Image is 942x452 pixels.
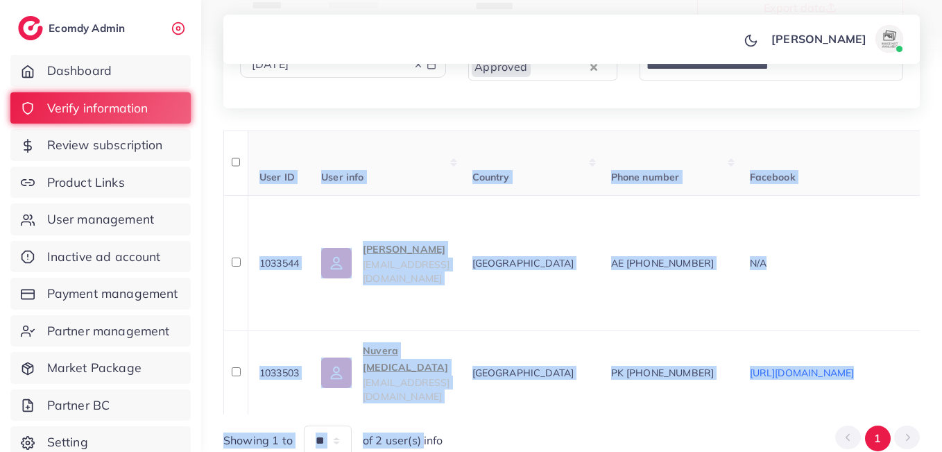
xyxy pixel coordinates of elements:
span: [GEOGRAPHIC_DATA] [472,257,574,269]
a: Partner management [10,315,191,347]
a: Review subscription [10,129,191,161]
span: Setting [47,433,88,451]
a: [URL][DOMAIN_NAME] [750,367,855,379]
span: 1033503 [259,367,299,379]
span: User management [47,210,154,228]
p: [PERSON_NAME] [363,241,449,258]
span: Market Package [47,359,142,377]
h2: Ecomdy Admin [49,22,128,35]
span: Inactive ad account [47,248,161,266]
span: N/A [750,257,767,269]
button: Go to page 1 [865,426,891,451]
span: [EMAIL_ADDRESS][DOMAIN_NAME] [363,258,449,285]
span: AE [PHONE_NUMBER] [611,257,714,269]
a: [PERSON_NAME][EMAIL_ADDRESS][DOMAIN_NAME] [321,241,449,286]
a: Verify information [10,92,191,124]
a: Partner BC [10,390,191,421]
a: Market Package [10,352,191,384]
span: PK [PHONE_NUMBER] [611,367,714,379]
span: [GEOGRAPHIC_DATA] [472,367,574,379]
img: ic-user-info.36bf1079.svg [321,358,352,388]
span: Verify information [47,99,148,117]
a: Product Links [10,167,191,199]
img: ic-user-info.36bf1079.svg [321,248,352,278]
span: Payment management [47,285,178,303]
span: Product Links [47,174,125,192]
img: logo [18,16,43,40]
span: [EMAIL_ADDRESS][DOMAIN_NAME] [363,376,449,403]
a: Nuvera [MEDICAL_DATA][EMAIL_ADDRESS][DOMAIN_NAME] [321,342,449,404]
span: Partner BC [47,396,110,415]
span: Dashboard [47,62,112,80]
a: Inactive ad account [10,241,191,273]
span: Partner management [47,322,170,340]
span: of 2 user(s) info [363,433,443,449]
span: Country [472,171,510,183]
a: logoEcomdy Admin [18,16,128,40]
span: Phone number [611,171,680,183]
img: avatar [875,25,903,53]
ul: Pagination [835,426,920,451]
span: User info [321,171,363,183]
a: [PERSON_NAME]avatar [764,25,909,53]
a: User management [10,203,191,235]
span: 1033544 [259,257,299,269]
a: Dashboard [10,55,191,87]
p: [PERSON_NAME] [771,31,866,47]
span: Review subscription [47,136,163,154]
span: Facebook [750,171,796,183]
span: Showing 1 to [223,433,293,449]
span: User ID [259,171,295,183]
a: Payment management [10,278,191,310]
p: Nuvera [MEDICAL_DATA] [363,342,449,376]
